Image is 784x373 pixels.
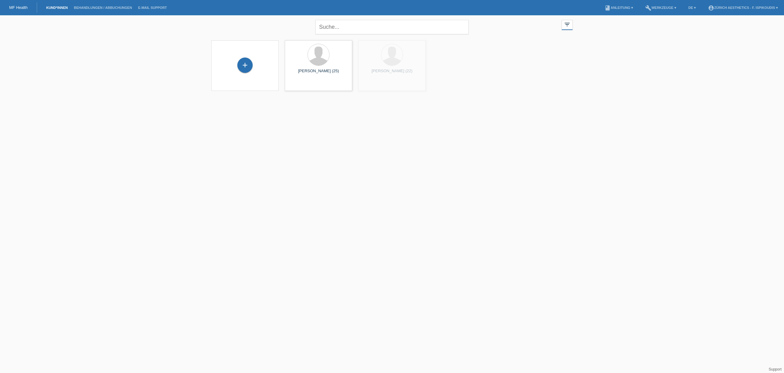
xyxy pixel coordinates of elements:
i: build [645,5,651,11]
div: [PERSON_NAME] (22) [363,69,421,78]
i: book [605,5,611,11]
a: Kund*innen [43,6,71,9]
div: [PERSON_NAME] (25) [290,69,347,78]
a: E-Mail Support [135,6,170,9]
a: Behandlungen / Abbuchungen [71,6,135,9]
a: bookAnleitung ▾ [601,6,636,9]
a: buildWerkzeuge ▾ [642,6,679,9]
div: Kund*in hinzufügen [238,60,252,70]
i: filter_list [564,21,571,28]
a: Support [769,367,782,371]
a: account_circleZürich Aesthetics - F. Ispikoudis ▾ [705,6,781,9]
i: account_circle [708,5,714,11]
input: Suche... [315,20,469,34]
a: DE ▾ [685,6,699,9]
a: MF Health [9,5,28,10]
